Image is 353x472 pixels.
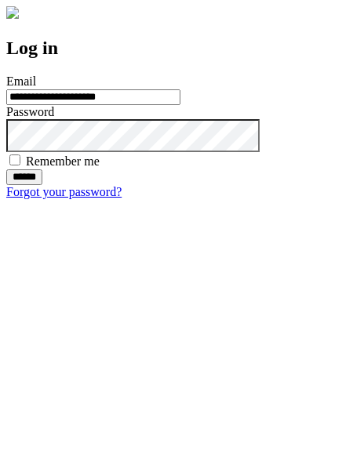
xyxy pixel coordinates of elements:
[6,105,54,118] label: Password
[6,74,36,88] label: Email
[6,38,347,59] h2: Log in
[6,6,19,19] img: logo-4e3dc11c47720685a147b03b5a06dd966a58ff35d612b21f08c02c0306f2b779.png
[26,154,100,168] label: Remember me
[6,185,122,198] a: Forgot your password?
